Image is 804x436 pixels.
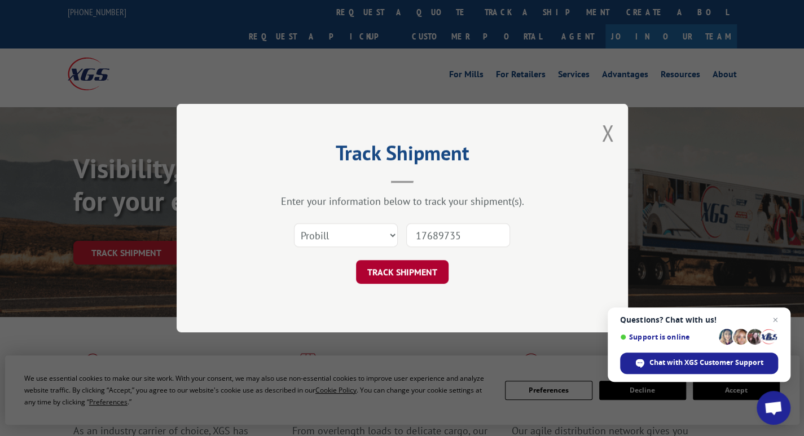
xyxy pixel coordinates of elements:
div: Chat with XGS Customer Support [620,353,778,374]
span: Close chat [768,313,782,327]
h2: Track Shipment [233,145,572,166]
button: TRACK SHIPMENT [356,260,449,284]
input: Number(s) [406,223,510,247]
span: Support is online [620,333,715,341]
span: Questions? Chat with us! [620,315,778,324]
div: Enter your information below to track your shipment(s). [233,195,572,208]
div: Open chat [757,391,790,425]
span: Chat with XGS Customer Support [649,358,763,368]
button: Close modal [601,118,614,148]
